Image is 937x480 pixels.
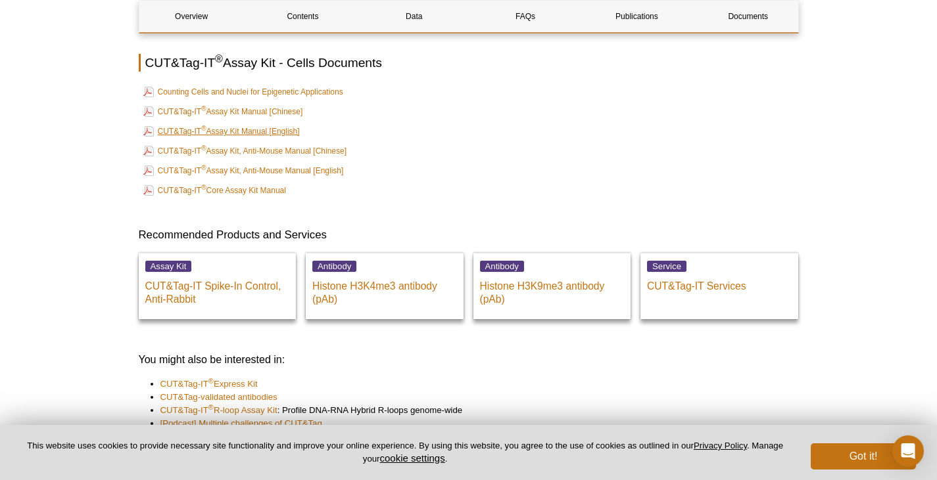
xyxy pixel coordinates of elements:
button: cookie settings [379,452,444,464]
sup: ® [201,144,206,152]
a: CUT&Tag-IT®R-loop Assay Kit [160,404,277,417]
sup: ® [201,184,206,191]
span: Antibody [312,261,356,272]
div: Open Intercom Messenger [892,435,924,467]
a: CUT&Tag-IT®Assay Kit Manual [Chinese] [143,104,303,120]
a: FAQs [473,1,577,32]
button: Got it! [811,443,916,469]
a: Publications [585,1,689,32]
a: CUT&Tag-IT®Assay Kit Manual [English] [143,123,300,139]
li: : Profile DNA-RNA Hybrid R-loops genome-wide [160,404,786,417]
a: CUT&Tag-IT®Core Assay Kit Manual [143,183,286,198]
a: [Podcast] Multiple challenges of CUT&Tag [160,417,322,430]
p: This website uses cookies to provide necessary site functionality and improve your online experie... [21,440,789,465]
sup: ® [215,53,223,64]
a: Contents [251,1,355,32]
a: Overview [139,1,244,32]
h2: CUT&Tag-IT Assay Kit - Cells Documents [139,54,799,72]
a: Documents [696,1,800,32]
p: Histone H3K9me3 antibody (pAb) [480,273,625,306]
a: Service CUT&Tag-IT Services [640,253,798,319]
h3: You might also be interested in: [139,352,799,368]
a: CUT&Tag-validated antibodies [160,391,277,404]
span: Assay Kit [145,261,192,272]
p: CUT&Tag-IT Services [647,273,792,293]
sup: ® [208,403,214,411]
sup: ® [208,377,214,385]
a: CUT&Tag-IT®Assay Kit, Anti-Mouse Manual [Chinese] [143,143,347,159]
a: Counting Cells and Nuclei for Epigenetic Applications [143,84,343,100]
a: Antibody Histone H3K9me3 antibody (pAb) [473,253,631,319]
a: Data [362,1,466,32]
p: Histone H3K4me3 antibody (pAb) [312,273,457,306]
span: Service [647,261,686,272]
sup: ® [201,105,206,112]
a: CUT&Tag-IT®Express Kit [160,378,258,391]
a: CUT&Tag-IT®Assay Kit, Anti-Mouse Manual [English] [143,163,344,179]
span: Antibody [480,261,524,272]
a: Privacy Policy [694,441,747,450]
sup: ® [201,164,206,171]
p: CUT&Tag-IT Spike-In Control, Anti-Rabbit [145,273,290,306]
a: Antibody Histone H3K4me3 antibody (pAb) [306,253,464,319]
sup: ® [201,125,206,132]
a: Assay Kit CUT&Tag-IT Spike-In Control, Anti-Rabbit [139,253,297,319]
h3: Recommended Products and Services [139,227,799,243]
